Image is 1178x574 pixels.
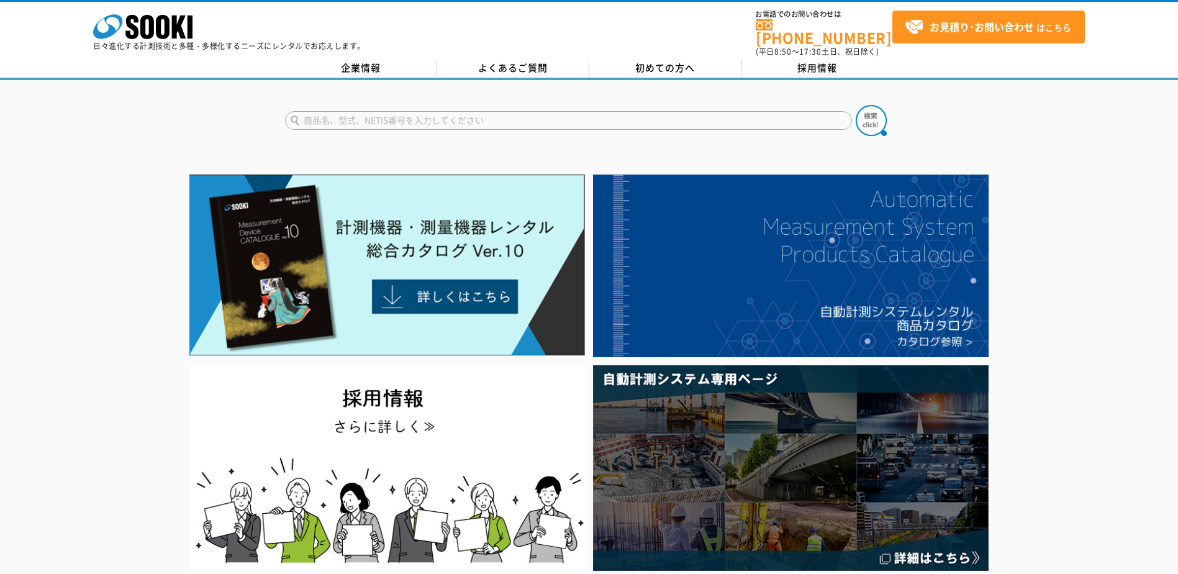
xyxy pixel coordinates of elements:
[856,105,887,136] img: btn_search.png
[189,365,585,571] img: SOOKI recruit
[799,46,822,57] span: 17:30
[756,19,892,45] a: [PHONE_NUMBER]
[892,11,1085,43] a: お見積り･お問い合わせはこちら
[437,59,589,78] a: よくあるご質問
[774,46,792,57] span: 8:50
[285,59,437,78] a: 企業情報
[905,18,1071,37] span: はこちら
[593,175,989,357] img: 自動計測システムカタログ
[189,175,585,356] img: Catalog Ver10
[741,59,894,78] a: 採用情報
[93,42,365,50] p: 日々進化する計測技術と多種・多様化するニーズにレンタルでお応えします。
[756,11,892,18] span: お電話でのお問い合わせは
[593,365,989,571] img: 自動計測システム専用ページ
[635,61,695,75] span: 初めての方へ
[589,59,741,78] a: 初めての方へ
[756,46,879,57] span: (平日 ～ 土日、祝日除く)
[285,111,852,130] input: 商品名、型式、NETIS番号を入力してください
[930,19,1034,34] strong: お見積り･お問い合わせ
